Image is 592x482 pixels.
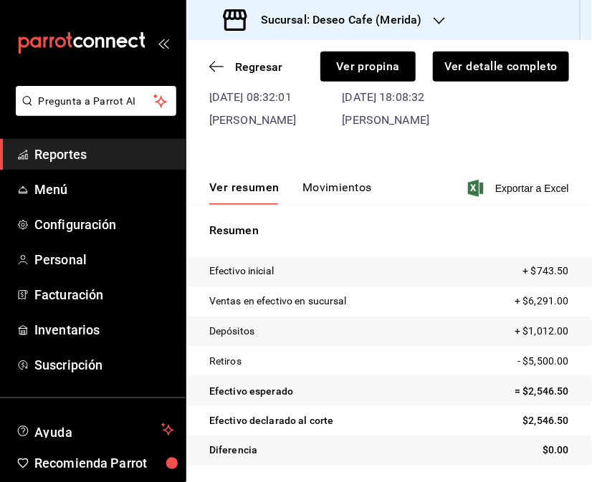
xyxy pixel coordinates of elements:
p: Ventas en efectivo en sucursal [209,294,347,309]
button: Pregunta a Parrot AI [16,86,176,116]
p: Efectivo inicial [209,264,274,279]
button: open_drawer_menu [158,37,169,49]
p: Diferencia [209,443,257,458]
p: + $6,291.00 [515,294,569,309]
span: Inventarios [34,320,174,339]
p: Resumen [209,222,569,239]
button: Ver resumen [209,180,280,205]
button: Movimientos [302,180,372,205]
p: $0.00 [543,443,569,458]
button: Ver propina [320,52,416,82]
time: [DATE] 18:08:32 [343,90,425,104]
span: [PERSON_NAME] [343,113,430,127]
span: Configuración [34,215,174,234]
p: + $743.50 [523,264,569,279]
p: Efectivo esperado [209,384,293,399]
span: Pregunta a Parrot AI [39,94,154,109]
span: Menú [34,180,174,199]
p: $2,546.50 [523,413,569,428]
span: [PERSON_NAME] [209,113,297,127]
span: Ayuda [34,421,156,438]
button: Regresar [209,60,282,74]
p: - $5,500.00 [518,354,569,369]
span: Regresar [235,60,282,74]
div: navigation tabs [209,180,372,205]
span: Personal [34,250,174,269]
h3: Sucursal: Deseo Cafe (Merida) [249,11,422,29]
p: + $1,012.00 [515,324,569,339]
time: [DATE] 08:32:01 [209,90,292,104]
span: Reportes [34,145,174,164]
button: Exportar a Excel [471,180,569,197]
p: = $2,546.50 [515,384,569,399]
p: Retiros [209,354,242,369]
span: Suscripción [34,355,174,375]
p: Depósitos [209,324,254,339]
a: Pregunta a Parrot AI [10,104,176,119]
p: Efectivo declarado al corte [209,413,334,428]
span: Facturación [34,285,174,304]
span: Recomienda Parrot [34,454,174,473]
button: Ver detalle completo [433,52,569,82]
